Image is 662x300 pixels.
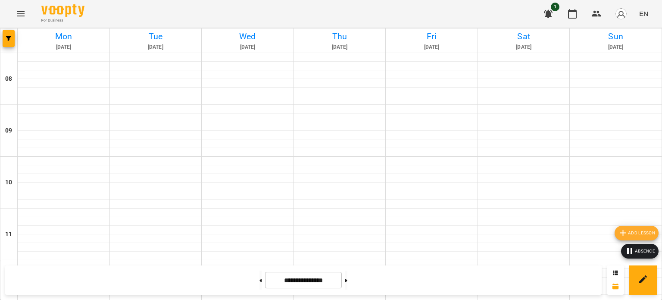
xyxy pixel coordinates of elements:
[636,6,652,22] button: EN
[203,43,292,51] h6: [DATE]
[387,43,476,51] h6: [DATE]
[551,3,559,11] span: 1
[111,43,200,51] h6: [DATE]
[5,178,12,187] h6: 10
[387,30,476,43] h6: Fri
[41,4,84,17] img: Voopty Logo
[10,3,31,24] button: Menu
[479,43,568,51] h6: [DATE]
[621,244,659,259] button: Absence
[203,30,292,43] h6: Wed
[571,43,660,51] h6: [DATE]
[615,226,659,240] button: Add lesson
[41,18,84,23] span: For Business
[618,228,655,238] span: Add lesson
[639,9,648,18] span: EN
[5,74,12,84] h6: 08
[571,30,660,43] h6: Sun
[295,43,384,51] h6: [DATE]
[479,30,568,43] h6: Sat
[625,246,655,256] span: Absence
[111,30,200,43] h6: Tue
[5,126,12,136] h6: 09
[19,30,108,43] h6: Mon
[295,30,384,43] h6: Thu
[19,43,108,51] h6: [DATE]
[615,8,627,20] img: avatar_s.png
[5,230,12,239] h6: 11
